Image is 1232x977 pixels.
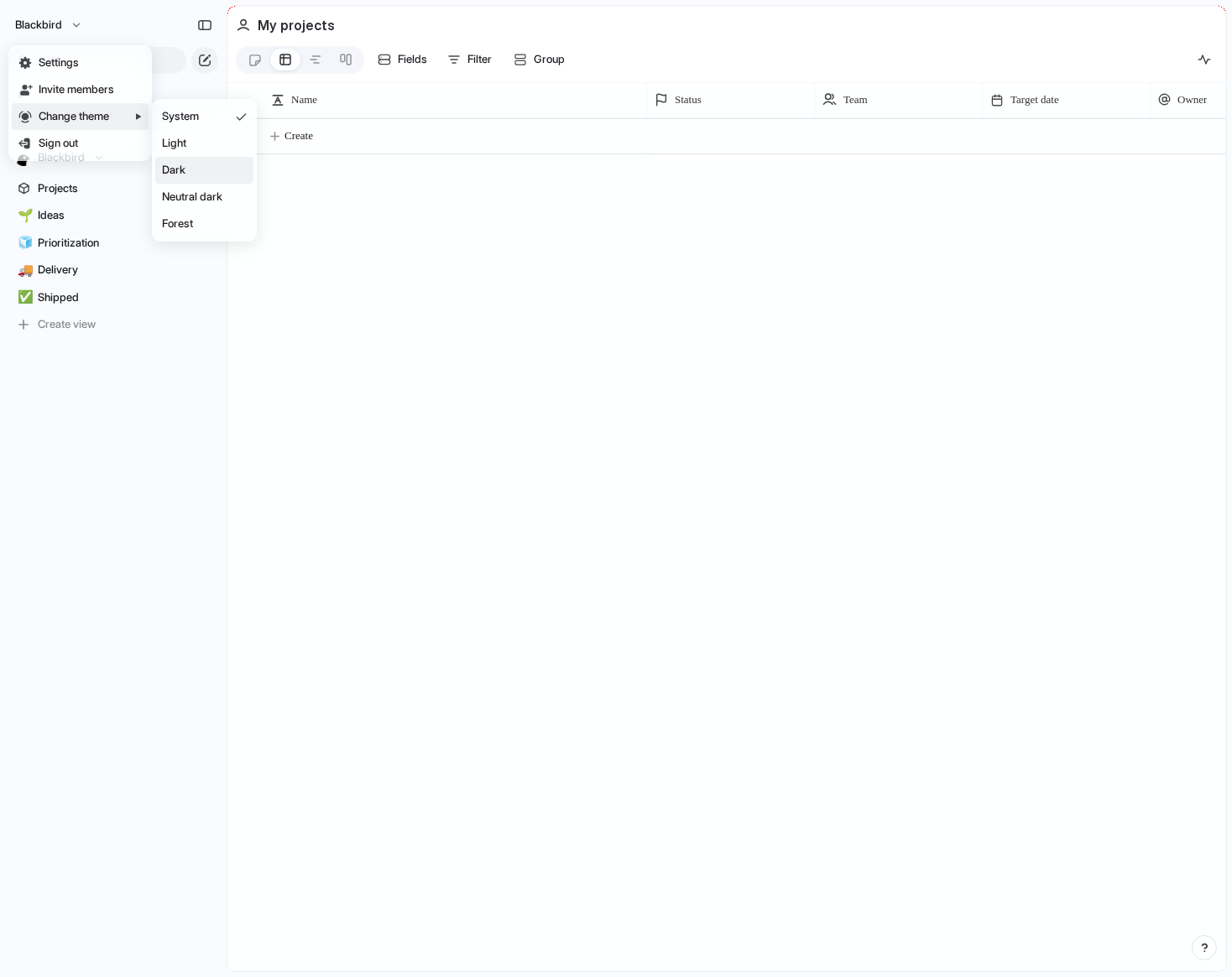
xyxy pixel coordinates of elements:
span: Settings [39,55,79,71]
span: Dark [162,162,185,179]
span: System [162,108,199,125]
span: Neutral dark [162,189,222,205]
span: Light [162,135,186,152]
span: Change theme [39,108,109,125]
span: Forest [162,216,193,232]
span: Sign out [39,135,78,152]
span: Invite members [39,81,114,98]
